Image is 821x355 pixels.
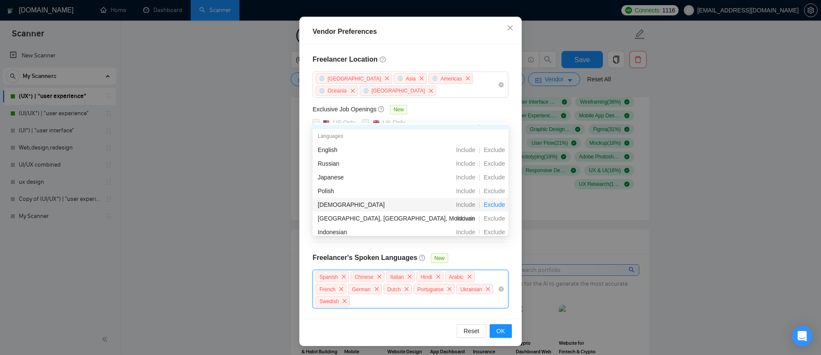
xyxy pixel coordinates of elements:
div: UK Only [383,118,405,127]
span: Ukrainian [460,286,482,292]
button: Reset [457,324,486,338]
button: OK [490,324,512,338]
span: global [432,76,437,81]
span: Exclude [480,146,508,153]
div: English [318,145,413,155]
span: Exclude [480,229,508,236]
span: Chinese [354,274,373,280]
div: Polish [318,186,413,196]
span: | [479,160,481,167]
span: Exclude [480,188,508,194]
span: close [445,284,454,294]
span: Asia [406,76,416,82]
span: close [339,272,348,281]
div: Russian [318,159,413,168]
span: | [479,174,481,181]
span: question-circle [378,106,385,113]
span: global [319,76,325,81]
span: Include [452,146,478,153]
div: [DEMOGRAPHIC_DATA] [318,200,413,209]
div: Japanese [318,173,413,182]
span: Hindi [420,274,432,280]
span: OK [496,326,505,336]
div: Vendor Preferences [313,27,508,37]
span: Exclude [480,160,508,167]
h5: Exclusive Job Openings [313,104,376,114]
img: 🇺🇸 [323,119,329,125]
div: Languages [313,129,508,143]
span: [GEOGRAPHIC_DATA] [372,88,425,94]
span: Reset [464,326,479,336]
div: [GEOGRAPHIC_DATA], [GEOGRAPHIC_DATA], Moldovan [318,214,413,223]
div: Open Intercom Messenger [792,326,812,346]
span: Exclude [480,201,508,208]
span: close [507,24,514,31]
span: close [465,272,474,281]
span: close [405,272,414,281]
span: Include [452,215,478,222]
span: | [479,201,481,208]
button: Close [499,17,522,40]
span: close [417,74,426,83]
span: | [479,229,481,236]
div: Indonesian [318,227,413,237]
span: Include [452,174,478,181]
span: Include [452,229,478,236]
span: Swedish [319,298,339,304]
span: close [340,296,349,306]
span: Italian [390,274,404,280]
span: New [390,105,407,114]
div: US Only [333,118,355,127]
span: Exclude [480,215,508,222]
span: close [402,284,411,294]
span: Arabic [449,274,464,280]
span: close [337,284,346,294]
span: close [434,272,443,281]
span: close-circle [499,286,504,292]
span: global [363,88,369,93]
span: Include [452,201,478,208]
span: | [479,188,481,194]
span: Include [452,188,478,194]
span: Americas [440,76,462,82]
span: close-circle [499,82,504,87]
span: close [372,284,381,294]
span: question-circle [419,254,426,261]
span: question-circle [380,56,387,63]
span: French [319,286,335,292]
span: Dutch [387,286,401,292]
h4: Freelancer Location [313,54,508,65]
h4: Freelancer's Spoken Languages [313,253,417,263]
span: Include [452,160,478,167]
span: Exclude [480,174,508,181]
span: | [479,215,481,222]
span: close [382,74,392,83]
span: close [375,272,384,281]
span: close [463,74,473,83]
span: global [319,88,325,93]
span: close [348,86,357,95]
span: [GEOGRAPHIC_DATA] [328,76,381,82]
span: close [483,284,493,294]
span: New [431,254,448,263]
span: close [426,86,436,95]
span: | [479,146,481,153]
span: German [352,286,370,292]
span: Portuguese [417,286,443,292]
span: Spanish [319,274,338,280]
span: global [398,76,403,81]
img: 🇬🇧 [373,119,379,125]
span: Oceania [328,88,347,94]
